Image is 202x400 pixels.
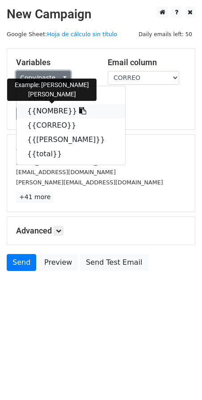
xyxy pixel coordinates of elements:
[17,147,125,161] a: {{total}}
[16,71,71,85] a: Copy/paste...
[108,58,186,67] h5: Email column
[135,29,195,39] span: Daily emails left: 50
[47,31,117,37] a: Hoja de cálculo sin título
[17,118,125,133] a: {{CORREO}}
[135,31,195,37] a: Daily emails left: 50
[16,179,163,186] small: [PERSON_NAME][EMAIL_ADDRESS][DOMAIN_NAME]
[157,357,202,400] iframe: Chat Widget
[7,7,195,22] h2: New Campaign
[16,159,116,166] small: [EMAIL_ADDRESS][DOMAIN_NAME]
[17,133,125,147] a: {{[PERSON_NAME]}}
[16,192,54,203] a: +41 more
[7,79,97,101] div: Example: [PERSON_NAME] [PERSON_NAME]
[16,226,186,236] h5: Advanced
[157,357,202,400] div: Widget de chat
[80,254,148,271] a: Send Test Email
[38,254,78,271] a: Preview
[7,31,117,37] small: Google Sheet:
[16,169,116,175] small: [EMAIL_ADDRESS][DOMAIN_NAME]
[16,58,94,67] h5: Variables
[7,254,36,271] a: Send
[17,104,125,118] a: {{NOMBRE}}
